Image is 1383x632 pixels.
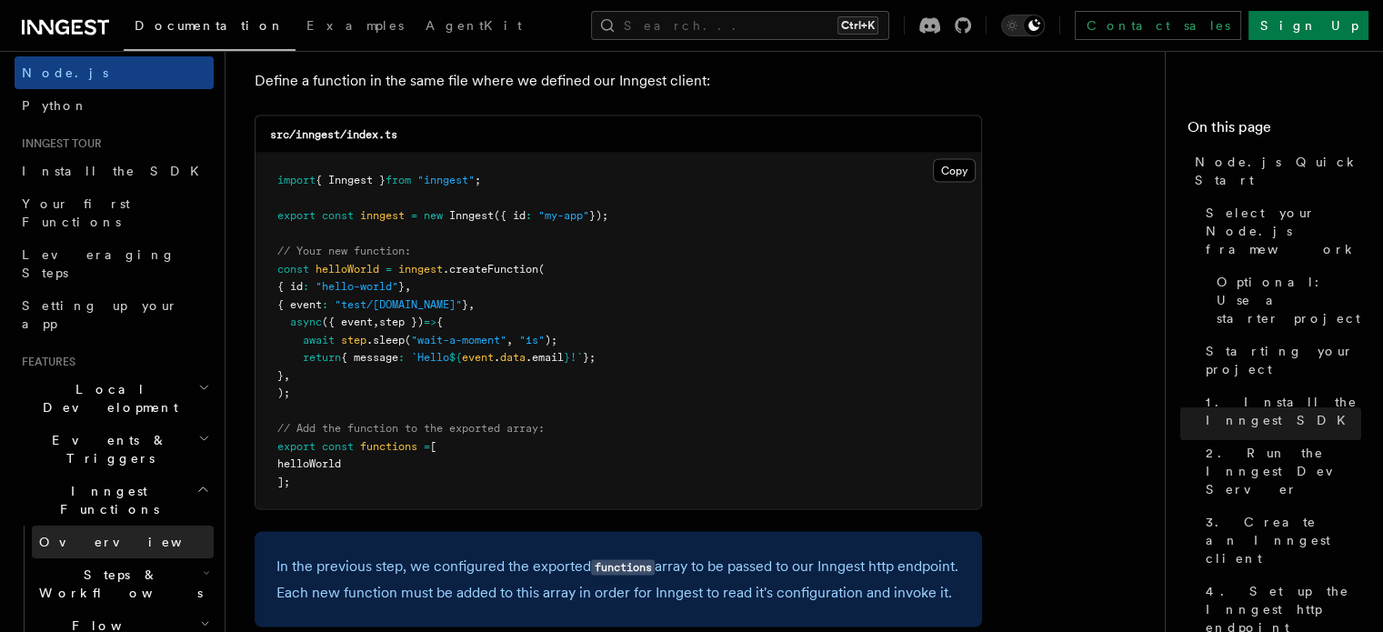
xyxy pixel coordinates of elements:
[322,209,354,222] span: const
[373,316,379,328] span: ,
[284,369,290,382] span: ,
[341,351,398,364] span: { message
[570,351,583,364] span: !`
[277,245,411,257] span: // Your new function:
[500,351,526,364] span: data
[306,18,404,33] span: Examples
[15,289,214,340] a: Setting up your app
[277,209,316,222] span: export
[316,263,379,276] span: helloWorld
[303,351,341,364] span: return
[1188,116,1361,145] h4: On this page
[526,351,564,364] span: .email
[1206,444,1361,498] span: 2. Run the Inngest Dev Server
[22,247,175,280] span: Leveraging Steps
[837,16,878,35] kbd: Ctrl+K
[379,316,424,328] span: step })
[15,187,214,238] a: Your first Functions
[15,475,214,526] button: Inngest Functions
[449,351,462,364] span: ${
[15,431,198,467] span: Events & Triggers
[277,440,316,453] span: export
[360,440,417,453] span: functions
[22,65,108,80] span: Node.js
[124,5,296,51] a: Documentation
[15,424,214,475] button: Events & Triggers
[405,334,411,346] span: (
[290,316,322,328] span: async
[1001,15,1045,36] button: Toggle dark mode
[1206,204,1361,258] span: Select your Node.js framework
[589,209,608,222] span: });
[475,174,481,186] span: ;
[449,209,494,222] span: Inngest
[398,263,443,276] span: inngest
[277,263,309,276] span: const
[322,440,354,453] span: const
[1198,506,1361,575] a: 3. Create an Inngest client
[411,209,417,222] span: =
[341,334,366,346] span: step
[538,209,589,222] span: "my-app"
[430,440,436,453] span: [
[22,98,88,113] span: Python
[424,440,430,453] span: =
[933,159,976,183] button: Copy
[506,334,513,346] span: ,
[303,334,335,346] span: await
[32,558,214,609] button: Steps & Workflows
[32,566,203,602] span: Steps & Workflows
[277,298,322,311] span: { event
[39,535,226,549] span: Overview
[296,5,415,49] a: Examples
[32,526,214,558] a: Overview
[270,128,397,141] code: src/inngest/index.ts
[277,422,545,435] span: // Add the function to the exported array:
[277,369,284,382] span: }
[443,263,538,276] span: .createFunction
[1198,386,1361,436] a: 1. Install the Inngest SDK
[322,298,328,311] span: :
[22,196,130,229] span: Your first Functions
[15,238,214,289] a: Leveraging Steps
[468,298,475,311] span: ,
[22,164,210,178] span: Install the SDK
[1195,153,1361,189] span: Node.js Quick Start
[1198,196,1361,266] a: Select your Node.js framework
[545,334,557,346] span: );
[1248,11,1368,40] a: Sign Up
[538,263,545,276] span: (
[398,351,405,364] span: :
[424,316,436,328] span: =>
[398,280,405,293] span: }
[494,209,526,222] span: ({ id
[1217,273,1361,327] span: Optional: Use a starter project
[277,386,290,399] span: );
[424,209,443,222] span: new
[494,351,500,364] span: .
[415,5,533,49] a: AgentKit
[360,209,405,222] span: inngest
[15,373,214,424] button: Local Development
[135,18,285,33] span: Documentation
[591,560,655,576] code: functions
[277,280,303,293] span: { id
[15,355,75,369] span: Features
[462,351,494,364] span: event
[564,351,570,364] span: }
[519,334,545,346] span: "1s"
[255,68,982,94] p: Define a function in the same file where we defined our Inngest client:
[276,554,960,606] p: In the previous step, we configured the exported array to be passed to our Inngest http endpoint....
[15,482,196,518] span: Inngest Functions
[1209,266,1361,335] a: Optional: Use a starter project
[22,298,178,331] span: Setting up your app
[405,280,411,293] span: ,
[411,334,506,346] span: "wait-a-moment"
[335,298,462,311] span: "test/[DOMAIN_NAME]"
[462,298,468,311] span: }
[386,263,392,276] span: =
[277,457,341,470] span: helloWorld
[1188,145,1361,196] a: Node.js Quick Start
[15,56,214,89] a: Node.js
[277,476,290,488] span: ];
